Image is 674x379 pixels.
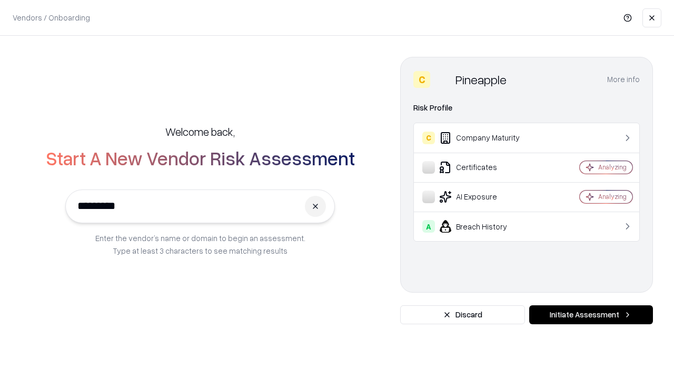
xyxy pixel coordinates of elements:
[598,163,627,172] div: Analyzing
[422,220,435,233] div: A
[422,220,548,233] div: Breach History
[434,71,451,88] img: Pineapple
[422,132,435,144] div: C
[529,305,653,324] button: Initiate Assessment
[95,232,305,257] p: Enter the vendor’s name or domain to begin an assessment. Type at least 3 characters to see match...
[422,191,548,203] div: AI Exposure
[165,124,235,139] h5: Welcome back,
[400,305,525,324] button: Discard
[455,71,507,88] div: Pineapple
[13,12,90,23] p: Vendors / Onboarding
[598,192,627,201] div: Analyzing
[422,132,548,144] div: Company Maturity
[46,147,355,168] h2: Start A New Vendor Risk Assessment
[607,70,640,89] button: More info
[422,161,548,174] div: Certificates
[413,71,430,88] div: C
[413,102,640,114] div: Risk Profile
